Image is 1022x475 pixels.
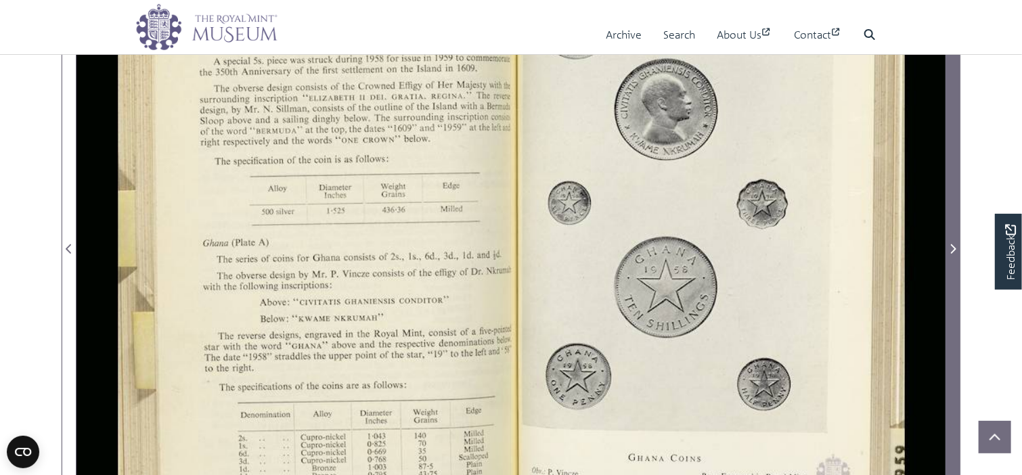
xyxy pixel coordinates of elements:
[1002,224,1019,280] span: Feedback
[995,214,1022,290] a: Would you like to provide feedback?
[979,421,1011,453] button: Scroll to top
[135,3,277,51] img: logo_wide.png
[7,436,39,468] button: Open CMP widget
[717,16,772,54] a: About Us
[663,16,695,54] a: Search
[794,16,842,54] a: Contact
[606,16,642,54] a: Archive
